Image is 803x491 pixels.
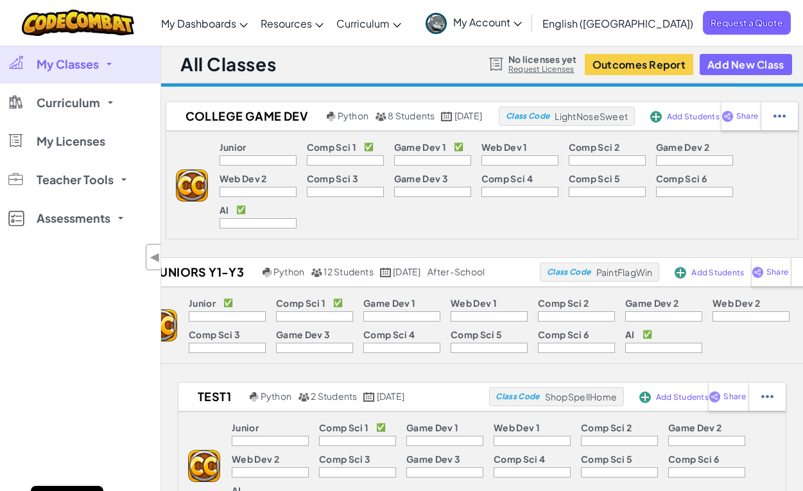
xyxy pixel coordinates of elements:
p: Comp Sci 2 [581,422,632,433]
p: ✅ [236,205,246,215]
span: Python [338,110,368,121]
p: Comp Sci 6 [656,173,707,184]
button: Outcomes Report [585,54,693,75]
span: Add Students [691,269,744,277]
p: Game Dev 1 [394,142,446,152]
p: Web Dev 2 [220,173,267,184]
div: after-school [427,266,485,278]
span: Python [261,390,291,402]
h1: All Classes [180,52,276,76]
a: Test1 Python 2 Students [DATE] [178,387,489,406]
p: Comp Sci 3 [189,329,240,340]
p: Comp Sci 5 [569,173,620,184]
p: Web Dev 1 [451,298,497,308]
p: Comp Sci 6 [668,454,719,464]
span: My Dashboards [161,17,236,30]
p: Game Dev 3 [406,454,460,464]
p: Game Dev 3 [276,329,330,340]
h2: Test1 [178,387,246,406]
p: ✅ [333,298,343,308]
img: calendar.svg [441,112,453,121]
span: [DATE] [393,266,420,277]
img: python.png [263,268,272,277]
p: Game Dev 2 [625,298,678,308]
span: 2 Students [311,390,357,402]
img: MultipleUsers.png [375,112,386,121]
img: MultipleUsers.png [298,392,309,402]
p: Web Dev 2 [232,454,279,464]
span: Class Code [506,112,549,120]
h2: College Game Dev [166,107,324,126]
p: Comp Sci 1 [319,422,368,433]
span: No licenses yet [508,54,576,64]
a: English ([GEOGRAPHIC_DATA]) [536,6,700,40]
span: Share [766,268,788,276]
p: Comp Sci 2 [538,298,589,308]
a: Resources [254,6,330,40]
p: ✅ [643,329,652,340]
span: Add Students [667,113,720,121]
p: Game Dev 1 [406,422,458,433]
p: Web Dev 2 [712,298,760,308]
a: Request a Quote [703,11,791,35]
span: My Classes [37,58,99,70]
img: IconAddStudents.svg [675,267,686,279]
img: logo [176,169,208,202]
span: My Licenses [37,135,105,147]
a: My Account [419,3,528,43]
p: AI [220,205,229,215]
p: Comp Sci 6 [538,329,589,340]
img: IconStudentEllipsis.svg [773,110,786,122]
span: ShopSpellHome [545,391,617,402]
a: Curriculum [330,6,408,40]
span: Add Students [656,393,709,401]
p: Comp Sci 5 [451,329,502,340]
a: My Dashboards [155,6,254,40]
p: Comp Sci 1 [307,142,356,152]
p: Junior [232,422,259,433]
img: IconAddStudents.svg [639,392,651,403]
span: Curriculum [336,17,390,30]
span: Resources [261,17,312,30]
p: Game Dev 3 [394,173,448,184]
h2: Juniors Y1-Y3 [135,263,259,282]
a: College Game Dev Python 8 Students [DATE] [166,107,499,126]
span: ◀ [150,248,160,266]
span: PaintFlagWin [596,266,653,278]
a: Juniors Y1-Y3 Python 12 Students [DATE] after-school [135,263,540,282]
span: Share [736,112,758,120]
a: Request Licenses [508,64,576,74]
p: Web Dev 1 [494,422,540,433]
p: ✅ [223,298,233,308]
img: IconStudentEllipsis.svg [761,391,773,402]
span: LightNoseSweet [555,110,628,122]
p: Comp Sci 5 [581,454,632,464]
img: avatar [426,13,447,34]
img: calendar.svg [380,268,392,277]
p: Comp Sci 2 [569,142,619,152]
p: Game Dev 2 [656,142,709,152]
p: Comp Sci 3 [307,173,358,184]
span: 8 Students [388,110,435,121]
img: CodeCombat logo [22,10,134,36]
p: Junior [189,298,216,308]
span: Class Code [496,393,539,401]
span: Assessments [37,212,110,224]
img: IconShare_Purple.svg [721,110,734,122]
img: python.png [250,392,259,402]
span: Curriculum [37,97,100,108]
p: Game Dev 2 [668,422,721,433]
p: ✅ [364,142,374,152]
img: calendar.svg [363,392,375,402]
span: Python [273,266,304,277]
img: python.png [327,112,336,121]
p: Junior [220,142,246,152]
button: Add New Class [700,54,792,75]
img: logo [188,450,220,482]
p: Game Dev 1 [363,298,415,308]
span: Teacher Tools [37,174,114,185]
p: Comp Sci 1 [276,298,325,308]
span: Share [723,393,745,401]
img: IconShare_Purple.svg [709,391,721,402]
